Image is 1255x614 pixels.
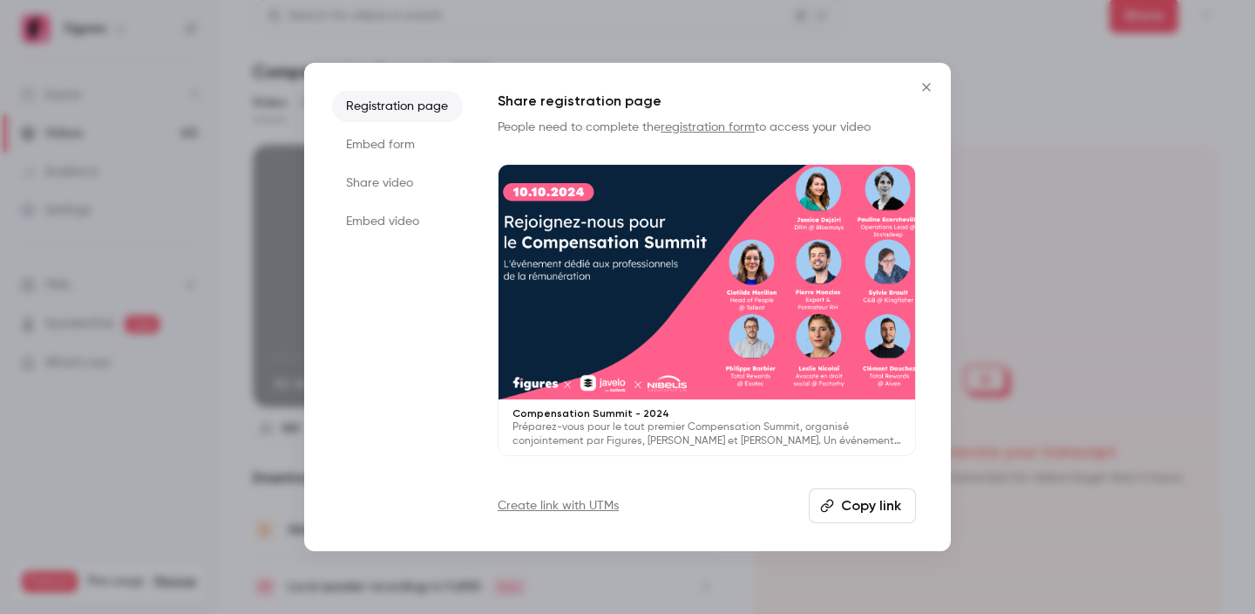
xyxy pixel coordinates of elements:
[498,119,916,136] p: People need to complete the to access your video
[498,164,916,456] a: Compensation Summit - 2024Préparez-vous pour le tout premier Compensation Summit, organisé conjoi...
[332,129,463,160] li: Embed form
[909,70,944,105] button: Close
[512,420,901,448] p: Préparez-vous pour le tout premier Compensation Summit, organisé conjointement par Figures, [PERS...
[332,206,463,237] li: Embed video
[498,497,619,515] a: Create link with UTMs
[512,406,901,420] p: Compensation Summit - 2024
[809,488,916,523] button: Copy link
[332,91,463,122] li: Registration page
[498,91,916,112] h1: Share registration page
[661,121,755,133] a: registration form
[332,167,463,199] li: Share video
